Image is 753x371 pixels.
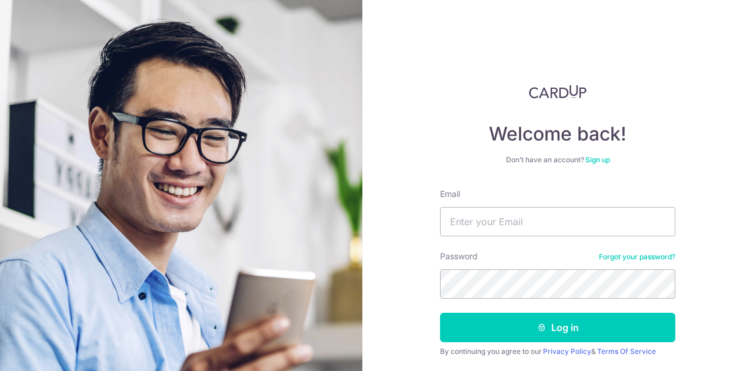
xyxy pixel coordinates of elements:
[440,122,675,146] h4: Welcome back!
[543,347,591,356] a: Privacy Policy
[440,313,675,342] button: Log in
[440,207,675,236] input: Enter your Email
[597,347,656,356] a: Terms Of Service
[440,347,675,356] div: By continuing you agree to our &
[440,155,675,165] div: Don’t have an account?
[529,85,587,99] img: CardUp Logo
[440,250,478,262] label: Password
[599,252,675,262] a: Forgot your password?
[585,155,610,164] a: Sign up
[440,188,460,200] label: Email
